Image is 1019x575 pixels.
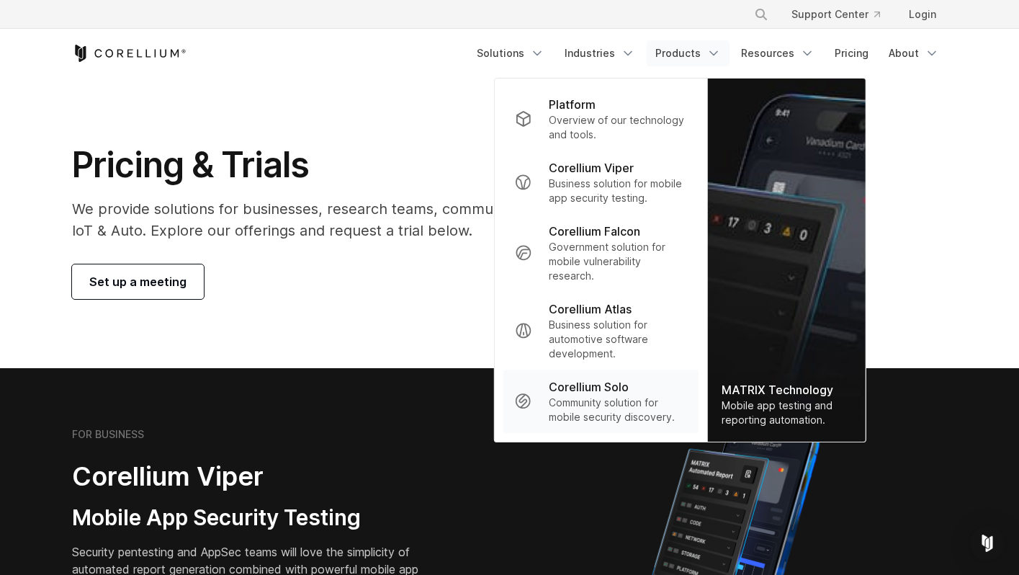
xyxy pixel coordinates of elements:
a: Resources [732,40,823,66]
div: MATRIX Technology [722,381,850,398]
p: Platform [549,96,596,113]
p: Business solution for automotive software development. [549,318,686,361]
p: Community solution for mobile security discovery. [549,396,686,424]
a: Set up a meeting [72,264,204,299]
a: About [880,40,948,66]
p: Business solution for mobile app security testing. [549,177,686,205]
a: Products [647,40,730,66]
a: Support Center [780,1,892,27]
span: Set up a meeting [89,273,187,290]
a: Corellium Home [72,45,187,62]
p: Corellium Atlas [549,300,632,318]
div: Navigation Menu [737,1,948,27]
h2: Corellium Viper [72,460,441,493]
a: Platform Overview of our technology and tools. [503,87,698,151]
a: Corellium Atlas Business solution for automotive software development. [503,292,698,370]
p: Corellium Falcon [549,223,640,240]
p: We provide solutions for businesses, research teams, community individuals, and IoT & Auto. Explo... [72,198,646,241]
h3: Mobile App Security Testing [72,504,441,532]
div: Open Intercom Messenger [970,526,1005,561]
p: Corellium Viper [549,159,634,177]
div: Navigation Menu [468,40,948,66]
a: MATRIX Technology Mobile app testing and reporting automation. [707,79,865,442]
a: Industries [556,40,644,66]
a: Pricing [826,40,877,66]
p: Corellium Solo [549,378,629,396]
img: Matrix_WebNav_1x [707,79,865,442]
h1: Pricing & Trials [72,143,646,187]
a: Solutions [468,40,553,66]
a: Login [897,1,948,27]
h6: FOR BUSINESS [72,428,144,441]
a: Corellium Solo Community solution for mobile security discovery. [503,370,698,433]
p: Overview of our technology and tools. [549,113,686,142]
div: Mobile app testing and reporting automation. [722,398,850,427]
p: Government solution for mobile vulnerability research. [549,240,686,283]
button: Search [748,1,774,27]
a: Corellium Falcon Government solution for mobile vulnerability research. [503,214,698,292]
a: Corellium Viper Business solution for mobile app security testing. [503,151,698,214]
